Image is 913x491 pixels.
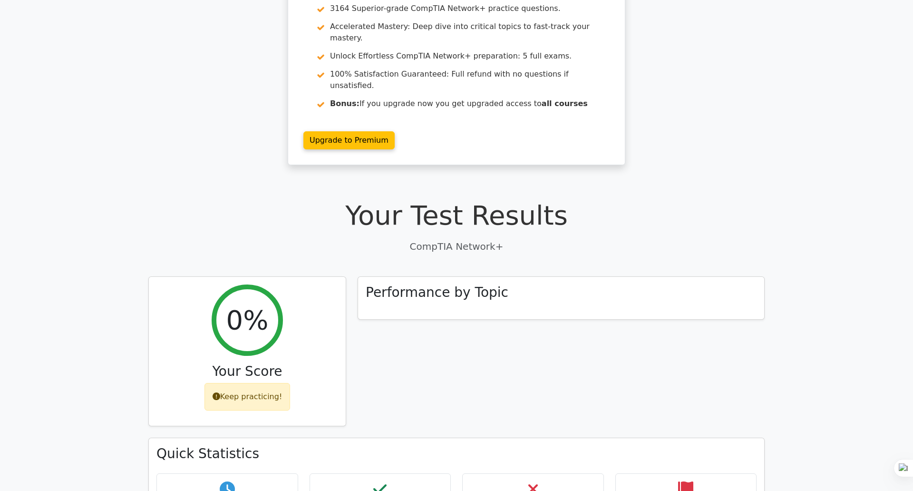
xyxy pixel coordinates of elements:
h3: Your Score [156,363,338,380]
p: CompTIA Network+ [148,239,765,254]
h3: Performance by Topic [366,285,508,301]
h2: 0% [226,304,269,336]
h1: Your Test Results [148,199,765,231]
a: Upgrade to Premium [303,131,395,149]
div: Keep practicing! [204,383,291,411]
h3: Quick Statistics [156,446,757,462]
